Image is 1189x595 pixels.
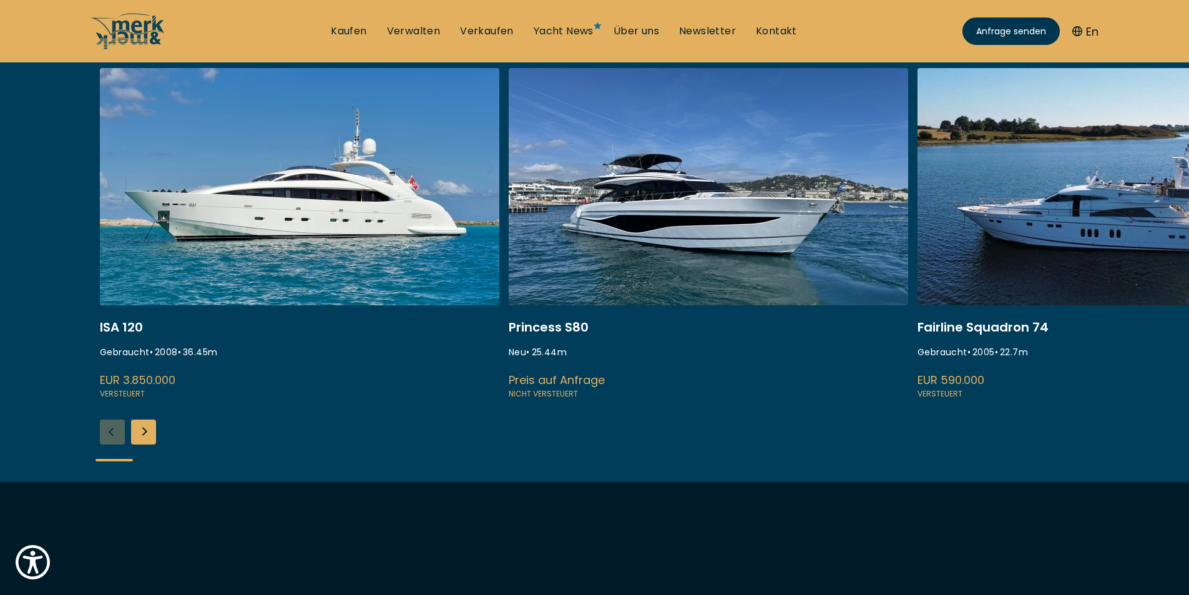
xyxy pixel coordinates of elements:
[387,24,441,38] a: Verwalten
[460,24,514,38] a: Verkaufen
[614,24,659,38] a: Über uns
[12,542,53,583] button: Show Accessibility Preferences
[679,24,736,38] a: Newsletter
[131,420,156,445] div: Next slide
[1072,23,1098,40] button: En
[962,17,1060,45] a: Anfrage senden
[976,25,1046,38] span: Anfrage senden
[756,24,797,38] a: Kontakt
[331,24,366,38] a: Kaufen
[534,24,594,38] a: Yacht News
